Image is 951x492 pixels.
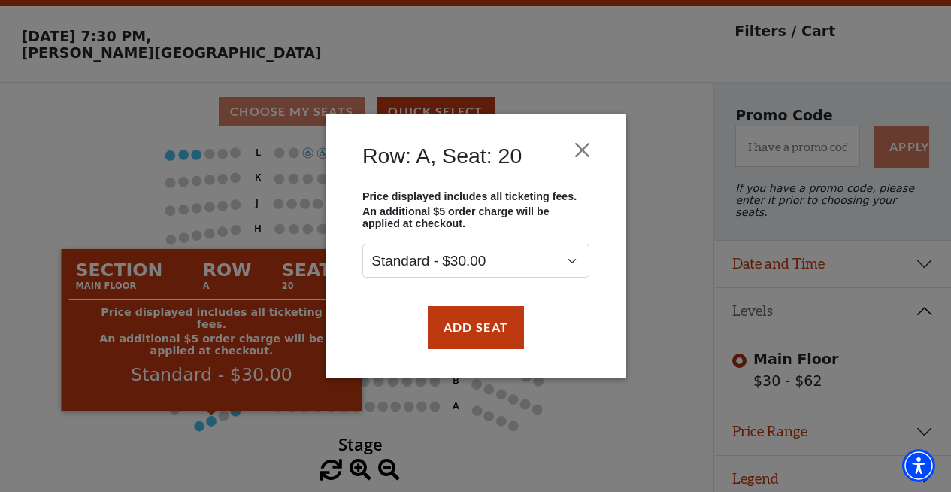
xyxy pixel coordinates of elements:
[427,306,523,348] button: Add Seat
[362,206,589,230] p: An additional $5 order charge will be applied at checkout.
[902,449,935,482] div: Accessibility Menu
[568,136,596,165] button: Close
[362,190,589,202] p: Price displayed includes all ticketing fees.
[362,143,522,169] h4: Row: A, Seat: 20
